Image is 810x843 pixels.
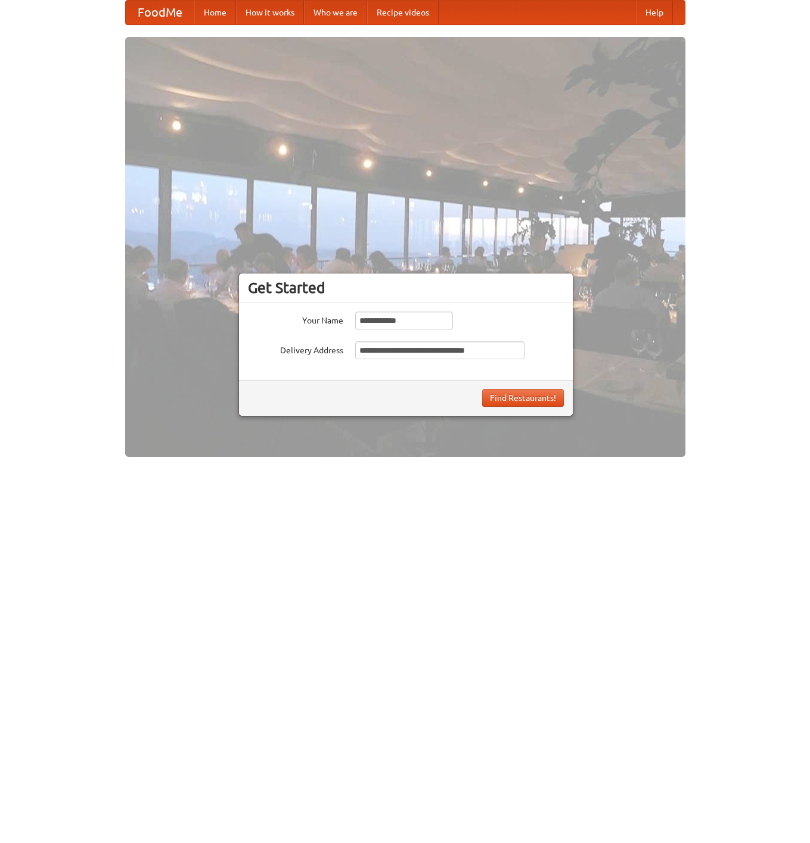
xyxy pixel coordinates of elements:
a: Who we are [304,1,367,24]
a: Help [636,1,673,24]
button: Find Restaurants! [482,389,564,407]
a: Recipe videos [367,1,439,24]
a: FoodMe [126,1,194,24]
a: How it works [236,1,304,24]
a: Home [194,1,236,24]
label: Delivery Address [248,341,343,356]
label: Your Name [248,312,343,326]
h3: Get Started [248,279,564,297]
